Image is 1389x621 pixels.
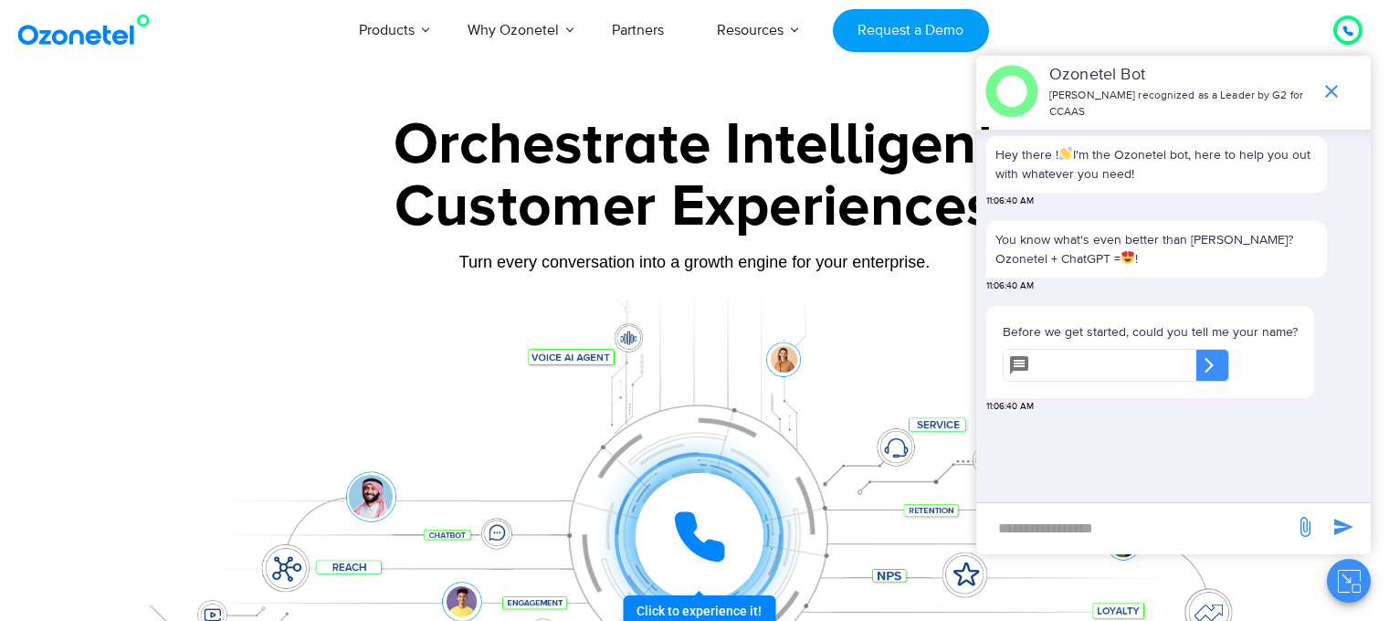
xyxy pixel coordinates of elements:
div: Orchestrate Intelligent [124,116,1266,174]
span: 11:06:40 AM [986,195,1034,208]
p: [PERSON_NAME] recognized as a Leader by G2 for CCAAS [1049,88,1311,121]
a: Request a Demo [833,9,989,52]
button: Close chat [1327,559,1371,603]
p: Hey there ! I'm the Ozonetel bot, here to help you out with whatever you need! [995,145,1318,184]
span: send message [1325,509,1362,545]
p: Before we get started, could you tell me your name? [1003,322,1298,342]
img: 😍 [1121,251,1134,264]
span: send message [1287,509,1323,545]
span: 11:06:40 AM [986,400,1034,414]
p: You know what's even better than [PERSON_NAME]? Ozonetel + ChatGPT = ! [995,230,1318,268]
img: header [985,65,1038,118]
span: end chat or minimize [1313,73,1350,110]
div: Customer Experiences [124,163,1266,251]
p: Ozonetel Bot [1049,63,1311,88]
div: Turn every conversation into a growth engine for your enterprise. [124,252,1266,272]
img: 👋 [1059,147,1072,160]
div: new-msg-input [985,512,1285,545]
span: 11:06:40 AM [986,279,1034,293]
